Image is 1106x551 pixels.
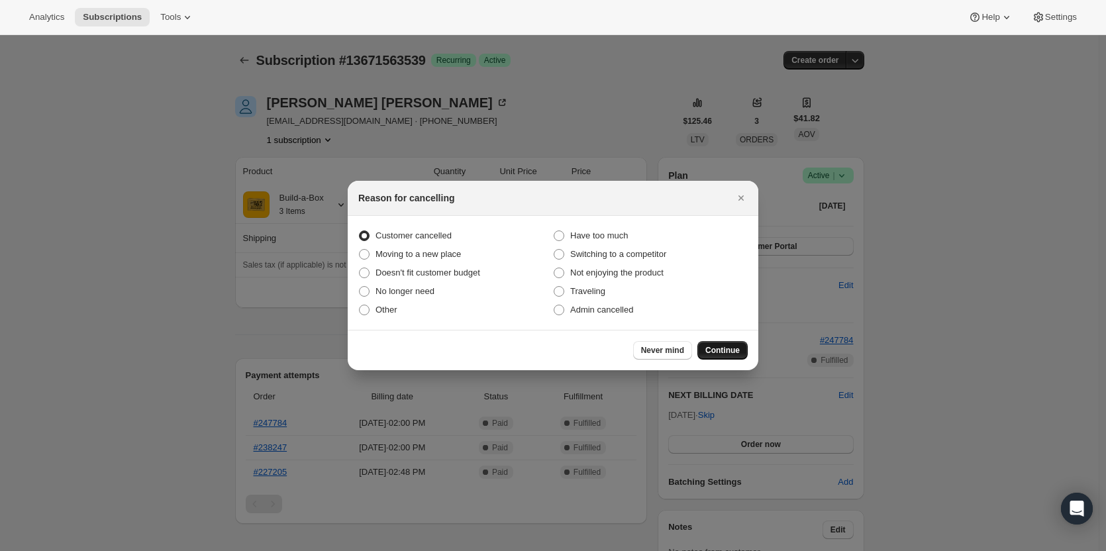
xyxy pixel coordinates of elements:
button: Never mind [633,341,692,360]
span: Have too much [570,230,628,240]
h2: Reason for cancelling [358,191,454,205]
span: Customer cancelled [376,230,452,240]
button: Analytics [21,8,72,26]
button: Subscriptions [75,8,150,26]
span: No longer need [376,286,434,296]
span: Analytics [29,12,64,23]
span: Settings [1045,12,1077,23]
span: Help [981,12,999,23]
button: Continue [697,341,748,360]
button: Settings [1024,8,1085,26]
span: Traveling [570,286,605,296]
span: Subscriptions [83,12,142,23]
span: Admin cancelled [570,305,633,315]
button: Tools [152,8,202,26]
span: Never mind [641,345,684,356]
span: Tools [160,12,181,23]
span: Other [376,305,397,315]
button: Help [960,8,1021,26]
span: Doesn't fit customer budget [376,268,480,277]
div: Open Intercom Messenger [1061,493,1093,525]
span: Switching to a competitor [570,249,666,259]
span: Not enjoying the product [570,268,664,277]
span: Continue [705,345,740,356]
button: Close [732,189,750,207]
span: Moving to a new place [376,249,461,259]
